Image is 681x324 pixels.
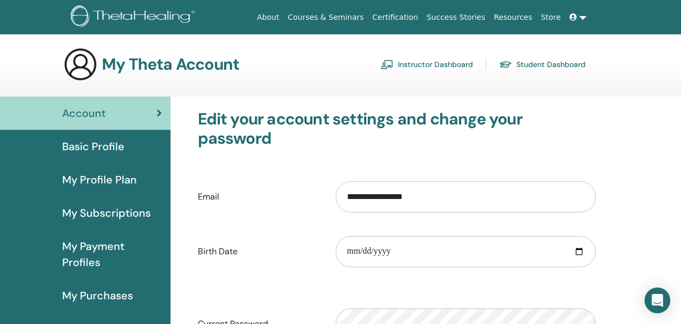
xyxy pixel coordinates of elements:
a: Instructor Dashboard [381,56,473,73]
h3: My Theta Account [102,55,239,74]
a: Certification [368,8,422,27]
span: My Purchases [62,288,133,304]
a: Student Dashboard [499,56,586,73]
img: logo.png [71,5,199,30]
span: My Profile Plan [62,172,137,188]
a: About [253,8,283,27]
a: Courses & Seminars [284,8,368,27]
span: Basic Profile [62,138,124,154]
img: chalkboard-teacher.svg [381,60,394,69]
a: Success Stories [423,8,490,27]
label: Email [190,187,328,207]
img: graduation-cap.svg [499,60,512,69]
div: Open Intercom Messenger [645,288,670,313]
a: Resources [490,8,537,27]
img: generic-user-icon.jpg [63,47,98,82]
span: My Subscriptions [62,205,151,221]
span: My Payment Profiles [62,238,162,270]
a: Store [537,8,565,27]
label: Birth Date [190,241,328,262]
span: Account [62,105,106,121]
h3: Edit your account settings and change your password [198,109,596,148]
